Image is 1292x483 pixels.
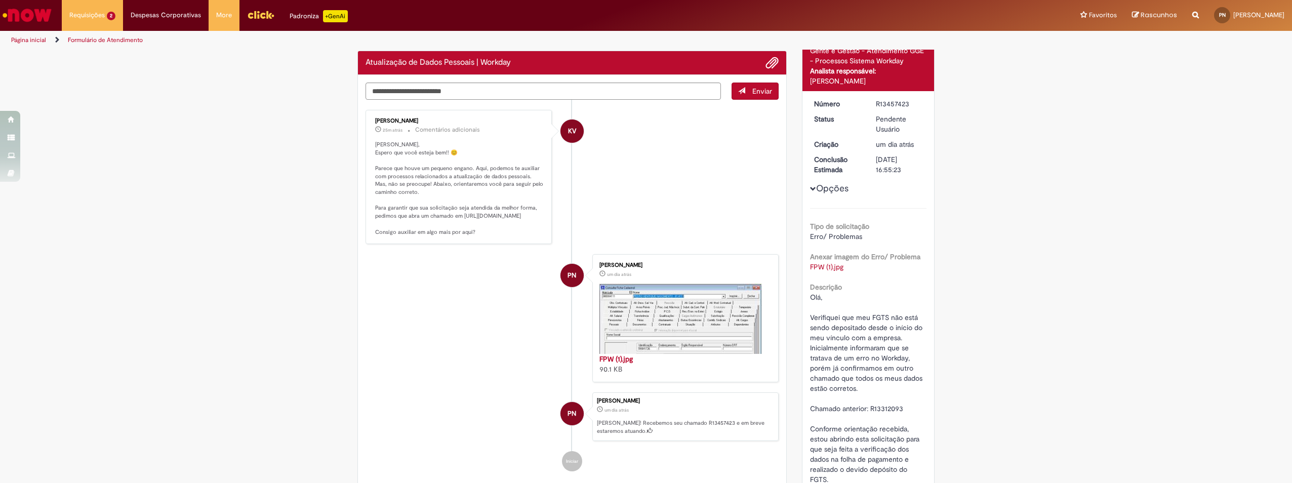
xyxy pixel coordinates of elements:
[366,58,511,67] h2: Atualização de Dados Pessoais | Workday Histórico de tíquete
[68,36,143,44] a: Formulário de Atendimento
[383,127,402,133] time: 29/08/2025 15:05:47
[876,140,914,149] time: 28/08/2025 11:55:19
[1089,10,1117,20] span: Favoritos
[366,392,779,441] li: Pedro Henrique Ferreira Do Nascimento
[810,232,862,241] span: Erro/ Problemas
[560,402,584,425] div: Pedro Henrique Ferreira Do Nascimento
[732,83,779,100] button: Enviar
[806,99,869,109] dt: Número
[366,83,721,100] textarea: Digite sua mensagem aqui...
[810,46,927,66] div: Gente e Gestão - Atendimento GGE - Processos Sistema Workday
[876,154,923,175] div: [DATE] 16:55:23
[597,398,773,404] div: [PERSON_NAME]
[607,271,631,277] span: um dia atrás
[568,119,576,143] span: KV
[597,419,773,435] p: [PERSON_NAME]! Recebemos seu chamado R13457423 e em breve estaremos atuando.
[599,354,633,364] a: FPW (1).jpg
[806,139,869,149] dt: Criação
[765,56,779,69] button: Adicionar anexos
[568,401,576,426] span: PN
[216,10,232,20] span: More
[599,354,768,374] div: 90.1 KB
[568,263,576,288] span: PN
[810,283,842,292] b: Descrição
[876,140,914,149] span: um dia atrás
[599,262,768,268] div: [PERSON_NAME]
[604,407,629,413] time: 28/08/2025 11:55:19
[560,119,584,143] div: Karine Vieira
[604,407,629,413] span: um dia atrás
[1233,11,1284,19] span: [PERSON_NAME]
[415,126,480,134] small: Comentários adicionais
[810,252,920,261] b: Anexar imagem do Erro/ Problema
[366,100,779,481] ul: Histórico de tíquete
[560,264,584,287] div: Pedro Henrique Ferreira Do Nascimento
[383,127,402,133] span: 25m atrás
[290,10,348,22] div: Padroniza
[607,271,631,277] time: 28/08/2025 11:55:17
[810,262,843,271] a: Download de FPW (1).jpg
[876,114,923,134] div: Pendente Usuário
[375,118,544,124] div: [PERSON_NAME]
[806,154,869,175] dt: Conclusão Estimada
[375,141,544,236] p: [PERSON_NAME], Espero que você esteja bem!! 😊 Parece que houve um pequeno engano. Aqui, podemos t...
[11,36,46,44] a: Página inicial
[810,222,869,231] b: Tipo de solicitação
[323,10,348,22] p: +GenAi
[69,10,105,20] span: Requisições
[810,76,927,86] div: [PERSON_NAME]
[107,12,115,20] span: 2
[8,31,854,50] ul: Trilhas de página
[247,7,274,22] img: click_logo_yellow_360x200.png
[1,5,53,25] img: ServiceNow
[810,66,927,76] div: Analista responsável:
[876,139,923,149] div: 28/08/2025 11:55:19
[806,114,869,124] dt: Status
[131,10,201,20] span: Despesas Corporativas
[1141,10,1177,20] span: Rascunhos
[752,87,772,96] span: Enviar
[1132,11,1177,20] a: Rascunhos
[876,99,923,109] div: R13457423
[1219,12,1226,18] span: PN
